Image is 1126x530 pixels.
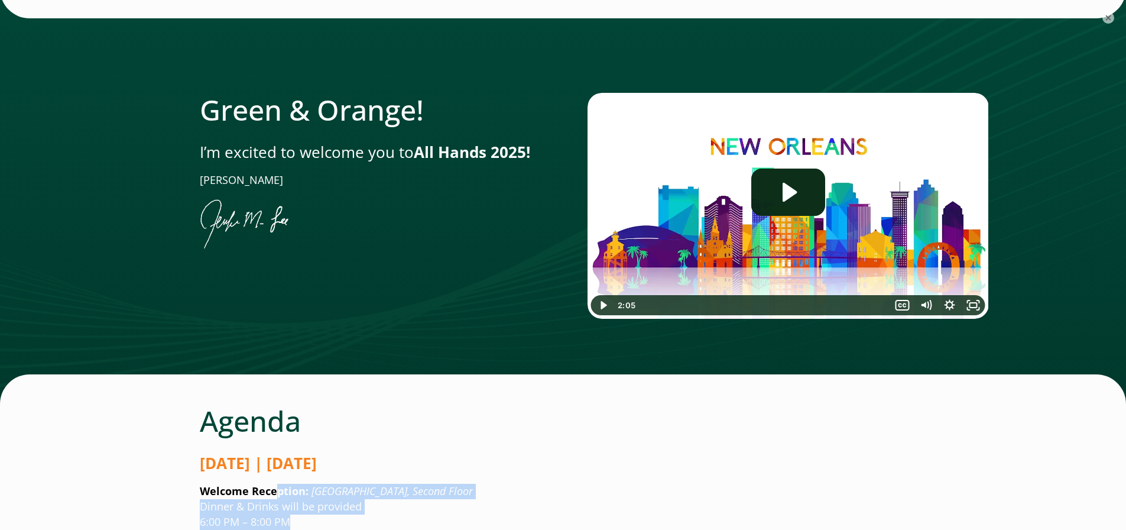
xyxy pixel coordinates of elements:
button: × [1102,12,1114,24]
em: [GEOGRAPHIC_DATA], Second Floor [311,484,473,498]
p: Dinner & Drinks will be provided 6:00 PM – 8:00 PM [200,484,927,530]
h2: Agenda [200,404,927,438]
p: [PERSON_NAME] [200,173,539,188]
strong: All Hands 2025! [414,141,530,163]
strong: Welcome Reception: [200,484,309,498]
strong: [DATE] | [DATE] [200,453,317,474]
h2: Green & Orange! [200,93,539,127]
p: I’m excited to welcome you to [200,141,539,163]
